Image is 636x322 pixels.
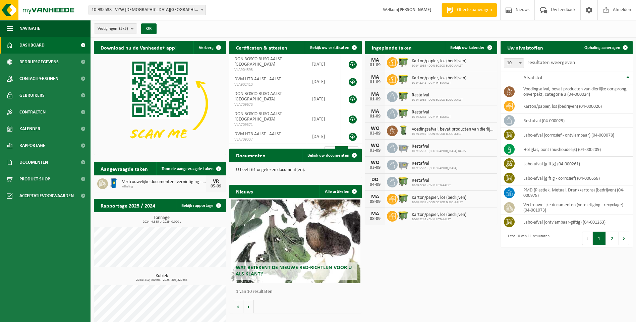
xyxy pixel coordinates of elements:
[368,126,382,131] div: WO
[234,57,284,67] span: DON BOSCO BUSO AALST - [GEOGRAPHIC_DATA]
[108,177,119,189] img: WB-0240-HPE-BE-09
[234,77,281,82] span: DVM HTB AALST - AALST
[368,75,382,80] div: MA
[94,23,137,33] button: Vestigingen(5/5)
[234,111,284,122] span: DON BOSCO BUSO AALST - [GEOGRAPHIC_DATA]
[307,129,341,144] td: [DATE]
[19,120,40,137] span: Kalender
[412,212,466,218] span: Karton/papier, los (bedrijven)
[94,54,226,153] img: Download de VHEPlus App
[412,144,466,149] span: Restafval
[398,159,409,170] img: WB-2500-GAL-GY-01
[412,200,466,205] span: 10-941965 - DON BOSCO BUSO AALST
[518,142,633,157] td: hol glas, bont (huishoudelijk) (04-000209)
[368,194,382,199] div: MA
[233,300,243,313] button: Vorige
[398,56,409,68] img: WB-1100-HPE-GN-50
[119,26,128,31] count: (5/5)
[368,109,382,114] div: MA
[368,177,382,182] div: DO
[442,3,497,17] a: Offerte aanvragen
[209,179,223,184] div: VR
[412,76,466,81] span: Karton/papier, los (bedrijven)
[229,185,259,198] h2: Nieuws
[97,274,226,282] h3: Kubiek
[19,20,40,37] span: Navigatie
[368,63,382,68] div: 01-09
[518,171,633,185] td: labo-afval (giftig - corrosief) (04-000658)
[504,59,524,68] span: 10
[412,115,451,119] span: 10-942248 - DVM HTB AALST
[579,41,632,54] a: Ophaling aanvragen
[19,171,50,187] span: Product Shop
[412,81,466,85] span: 10-942248 - DVM HTB AALST
[606,232,619,245] button: 2
[19,87,45,104] span: Gebruikers
[398,142,409,153] img: WB-2500-GAL-GY-01
[455,7,494,13] span: Offerte aanvragen
[412,218,466,222] span: 10-942248 - DVM HTB AALST
[176,199,225,212] a: Bekijk rapportage
[231,199,360,283] a: Wat betekent de nieuwe RED-richtlijn voor u als klant?
[122,179,206,185] span: Vertrouwelijke documenten (vernietiging - recyclage)
[236,290,358,294] p: 1 van 10 resultaten
[398,7,431,12] strong: [PERSON_NAME]
[368,131,382,136] div: 03-09
[234,137,301,142] span: VLA709337
[504,231,550,246] div: 1 tot 10 van 11 resultaten
[94,41,183,54] h2: Download nu de Vanheede+ app!
[89,5,206,15] span: 10-935538 - VZW PRIESTER DAENS COLLEGE - AALST
[518,185,633,200] td: PMD (Plastiek, Metaal, Drankkartons) (bedrijven) (04-000978)
[398,125,409,136] img: WB-0140-HPE-GN-50
[518,99,633,113] td: karton/papier, los (bedrijven) (04-000026)
[234,122,301,128] span: VLA709371
[412,178,451,183] span: Restafval
[156,162,225,175] a: Toon de aangevraagde taken
[234,102,301,107] span: VLA709673
[412,64,466,68] span: 10-941965 - DON BOSCO BUSO AALST
[368,80,382,85] div: 01-09
[234,82,301,87] span: VLA902413
[19,137,45,154] span: Rapportage
[368,160,382,165] div: WO
[94,162,155,175] h2: Aangevraagde taken
[98,24,128,34] span: Vestigingen
[398,90,409,102] img: WB-1100-HPE-GN-50
[302,149,361,162] a: Bekijk uw documenten
[368,182,382,187] div: 04-09
[97,216,226,224] h3: Tonnage
[229,41,294,54] h2: Certificaten & attesten
[518,113,633,128] td: restafval (04-000029)
[504,58,524,68] span: 10
[193,41,225,54] button: Verberg
[94,199,162,212] h2: Rapportage 2025 / 2024
[398,176,409,187] img: WB-1100-HPE-GN-50
[584,46,620,50] span: Ophaling aanvragen
[19,154,48,171] span: Documenten
[368,143,382,148] div: WO
[307,89,341,109] td: [DATE]
[398,210,409,221] img: WB-1100-HPE-GN-50
[412,59,466,64] span: Karton/papier, los (bedrijven)
[412,166,457,170] span: 10-935562 - [GEOGRAPHIC_DATA]
[141,23,157,34] button: OK
[97,220,226,224] span: 2024: 4,335 t - 2025: 0,000 t
[122,185,206,189] span: Afhaling
[501,41,550,54] h2: Uw afvalstoffen
[209,184,223,189] div: 05-09
[89,5,206,15] span: 10-935538 - VZW PRIESTER DAENS COLLEGE - AALST
[368,97,382,102] div: 01-09
[19,70,58,87] span: Contactpersonen
[368,199,382,204] div: 08-09
[412,132,494,136] span: 10-941965 - DON BOSCO BUSO AALST
[243,300,254,313] button: Volgende
[234,132,281,137] span: DVM HTB AALST - AALST
[412,127,494,132] span: Voedingsafval, bevat producten van dierlijke oorsprong, onverpakt, categorie 3
[368,217,382,221] div: 08-09
[368,114,382,119] div: 01-09
[412,149,466,153] span: 10-935537 - [GEOGRAPHIC_DATA] BASIS
[162,167,214,171] span: Toon de aangevraagde taken
[445,41,497,54] a: Bekijk uw kalender
[305,41,361,54] a: Bekijk uw certificaten
[19,104,46,120] span: Contracten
